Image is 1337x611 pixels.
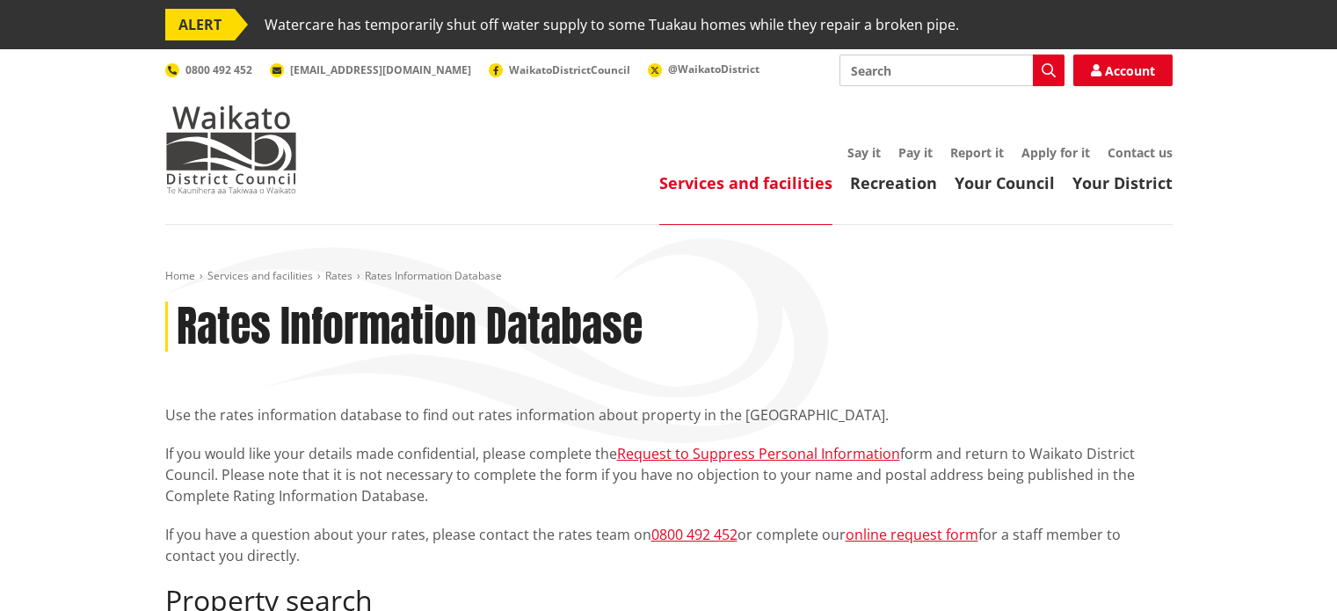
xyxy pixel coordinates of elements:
a: Contact us [1108,144,1173,161]
a: [EMAIL_ADDRESS][DOMAIN_NAME] [270,62,471,77]
a: Your District [1072,172,1173,193]
img: Waikato District Council - Te Kaunihera aa Takiwaa o Waikato [165,105,297,193]
a: Say it [847,144,881,161]
span: @WaikatoDistrict [668,62,759,76]
a: Apply for it [1021,144,1090,161]
span: ALERT [165,9,235,40]
a: 0800 492 452 [165,62,252,77]
a: Home [165,268,195,283]
h1: Rates Information Database [177,302,643,353]
span: Watercare has temporarily shut off water supply to some Tuakau homes while they repair a broken p... [265,9,959,40]
a: Rates [325,268,352,283]
input: Search input [839,55,1065,86]
a: Services and facilities [207,268,313,283]
a: Request to Suppress Personal Information [617,444,900,463]
span: Rates Information Database [365,268,502,283]
a: Services and facilities [659,172,832,193]
span: WaikatoDistrictCouncil [509,62,630,77]
a: Recreation [850,172,937,193]
nav: breadcrumb [165,269,1173,284]
a: online request form [846,525,978,544]
a: WaikatoDistrictCouncil [489,62,630,77]
span: [EMAIL_ADDRESS][DOMAIN_NAME] [290,62,471,77]
a: Account [1073,55,1173,86]
p: If you would like your details made confidential, please complete the form and return to Waikato ... [165,443,1173,506]
span: 0800 492 452 [185,62,252,77]
a: Your Council [955,172,1055,193]
a: 0800 492 452 [651,525,738,544]
a: @WaikatoDistrict [648,62,759,76]
p: Use the rates information database to find out rates information about property in the [GEOGRAPHI... [165,404,1173,426]
p: If you have a question about your rates, please contact the rates team on or complete our for a s... [165,524,1173,566]
a: Report it [950,144,1004,161]
a: Pay it [898,144,933,161]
